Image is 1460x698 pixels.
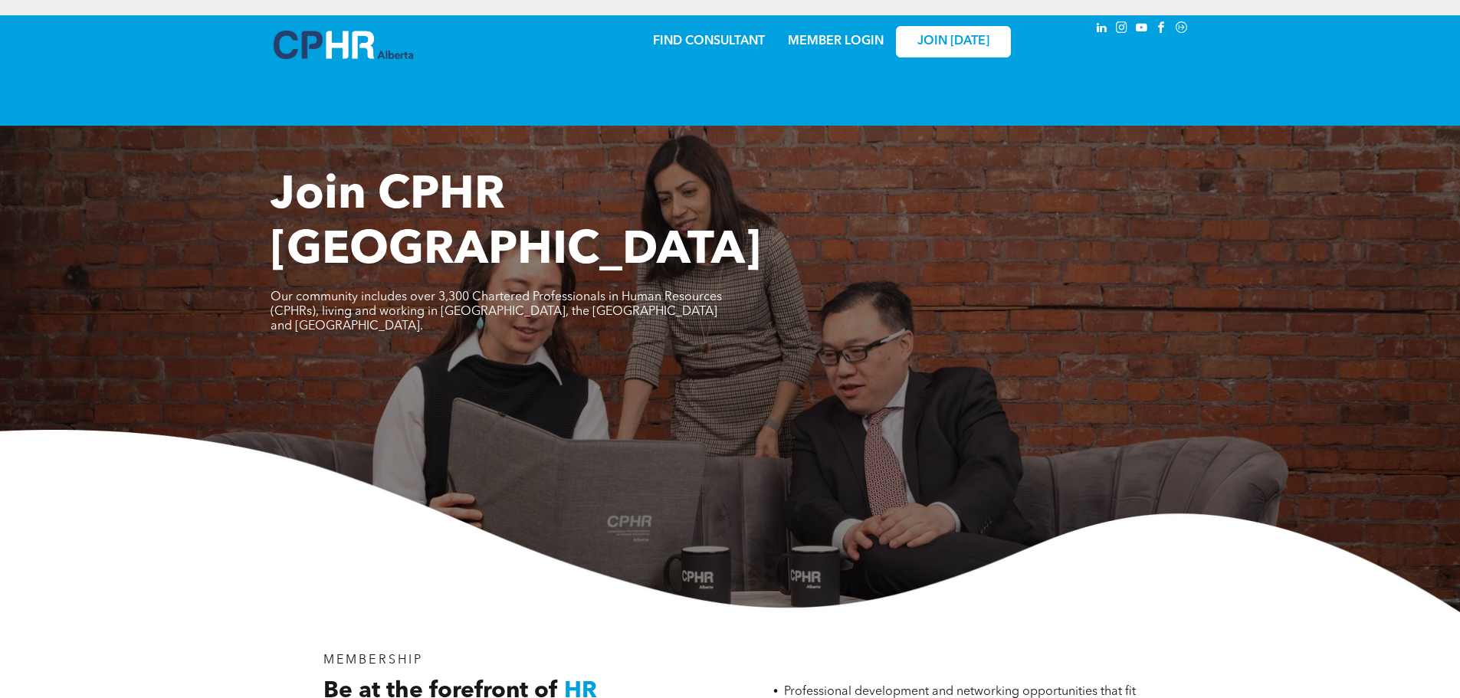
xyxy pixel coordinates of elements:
[323,654,424,667] span: MEMBERSHIP
[917,34,989,49] span: JOIN [DATE]
[1134,19,1150,40] a: youtube
[653,35,765,48] a: FIND CONSULTANT
[271,291,722,333] span: Our community includes over 3,300 Chartered Professionals in Human Resources (CPHRs), living and ...
[1173,19,1190,40] a: Social network
[1094,19,1111,40] a: linkedin
[896,26,1011,57] a: JOIN [DATE]
[1153,19,1170,40] a: facebook
[1114,19,1130,40] a: instagram
[271,173,761,274] span: Join CPHR [GEOGRAPHIC_DATA]
[788,35,884,48] a: MEMBER LOGIN
[274,31,413,59] img: A blue and white logo for cp alberta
